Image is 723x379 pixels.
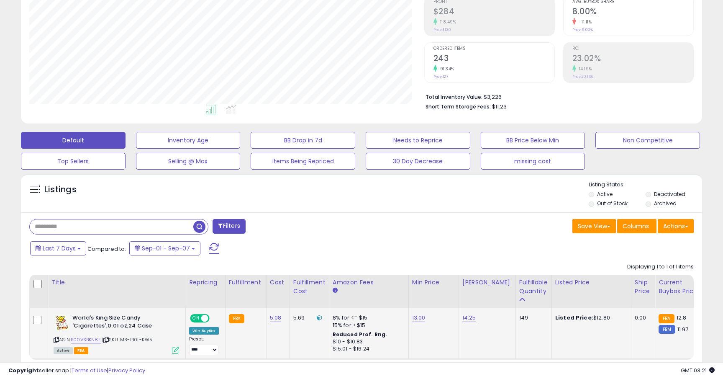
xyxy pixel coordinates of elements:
small: Prev: $130 [433,27,451,32]
button: Selling @ Max [136,153,241,170]
h2: 23.02% [572,54,693,65]
div: 5.69 [293,314,323,322]
span: 11.97 [677,325,689,333]
small: 91.34% [437,66,454,72]
button: Inventory Age [136,132,241,149]
div: $10 - $10.83 [333,338,402,345]
small: Prev: 127 [433,74,448,79]
b: Total Inventory Value: [426,93,482,101]
div: Current Buybox Price [659,278,702,296]
button: Filters [213,219,245,234]
span: Ordered Items [433,46,554,51]
span: Columns [623,222,649,230]
h2: 243 [433,54,554,65]
span: OFF [208,315,222,322]
div: Displaying 1 to 1 of 1 items [627,263,694,271]
div: $15.01 - $16.24 [333,345,402,353]
div: Amazon Fees [333,278,405,287]
button: Non Competitive [595,132,700,149]
label: Deactivated [654,191,685,198]
small: FBA [229,314,244,323]
h2: $284 [433,7,554,18]
div: 149 [519,314,545,322]
div: Preset: [189,336,219,355]
span: | SKU: M3-IB0L-KW5I [102,336,154,343]
button: 30 Day Decrease [366,153,470,170]
button: Sep-01 - Sep-07 [129,241,200,255]
small: FBM [659,325,675,334]
img: 51TJEfXmlnL._SL40_.jpg [54,314,70,331]
strong: Copyright [8,366,39,374]
div: [PERSON_NAME] [462,278,512,287]
button: Items Being Repriced [251,153,355,170]
div: Fulfillment [229,278,263,287]
span: Last 7 Days [43,244,76,253]
div: 8% for <= $15 [333,314,402,322]
a: 13.00 [412,314,426,322]
b: Listed Price: [555,314,593,322]
div: 15% for > $15 [333,322,402,329]
h2: 8.00% [572,7,693,18]
div: $12.80 [555,314,625,322]
label: Out of Stock [597,200,628,207]
small: Prev: 20.16% [572,74,593,79]
small: 14.19% [576,66,592,72]
small: Prev: 9.00% [572,27,593,32]
button: Top Sellers [21,153,126,170]
span: All listings currently available for purchase on Amazon [54,347,73,354]
button: missing cost [481,153,585,170]
button: Save View [572,219,616,233]
div: Listed Price [555,278,628,287]
div: Cost [270,278,286,287]
div: 0.00 [635,314,649,322]
li: $3,226 [426,91,687,101]
small: -11.11% [576,19,592,25]
div: Ship Price [635,278,651,296]
small: Amazon Fees. [333,287,338,294]
span: ROI [572,46,693,51]
span: 12.8 [677,314,687,322]
div: ASIN: [54,314,179,353]
label: Active [597,191,613,198]
small: 118.49% [437,19,456,25]
b: Short Term Storage Fees: [426,103,491,110]
button: Columns [617,219,656,233]
button: Default [21,132,126,149]
button: BB Price Below Min [481,132,585,149]
span: $11.23 [492,103,507,111]
div: Repricing [189,278,222,287]
div: Win BuyBox [189,327,219,335]
a: B00VSBKN8E [71,336,101,343]
button: Needs to Reprice [366,132,470,149]
b: Reduced Prof. Rng. [333,331,387,338]
label: Archived [654,200,677,207]
span: ON [191,315,201,322]
h5: Listings [44,184,77,196]
a: Privacy Policy [108,366,145,374]
a: Terms of Use [72,366,107,374]
small: FBA [659,314,674,323]
button: Last 7 Days [30,241,86,255]
div: Fulfillment Cost [293,278,326,296]
button: Actions [658,219,694,233]
p: Listing States: [589,181,702,189]
span: Sep-01 - Sep-07 [142,244,190,253]
div: seller snap | | [8,367,145,375]
a: 14.25 [462,314,476,322]
a: 5.08 [270,314,282,322]
b: World's King Size Candy 'Cigarettes',0.01 oz,24 Case [72,314,174,332]
span: Compared to: [87,245,126,253]
span: FBA [74,347,88,354]
div: Min Price [412,278,455,287]
button: BB Drop in 7d [251,132,355,149]
span: 2025-09-16 03:21 GMT [681,366,715,374]
div: Title [51,278,182,287]
div: Fulfillable Quantity [519,278,548,296]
